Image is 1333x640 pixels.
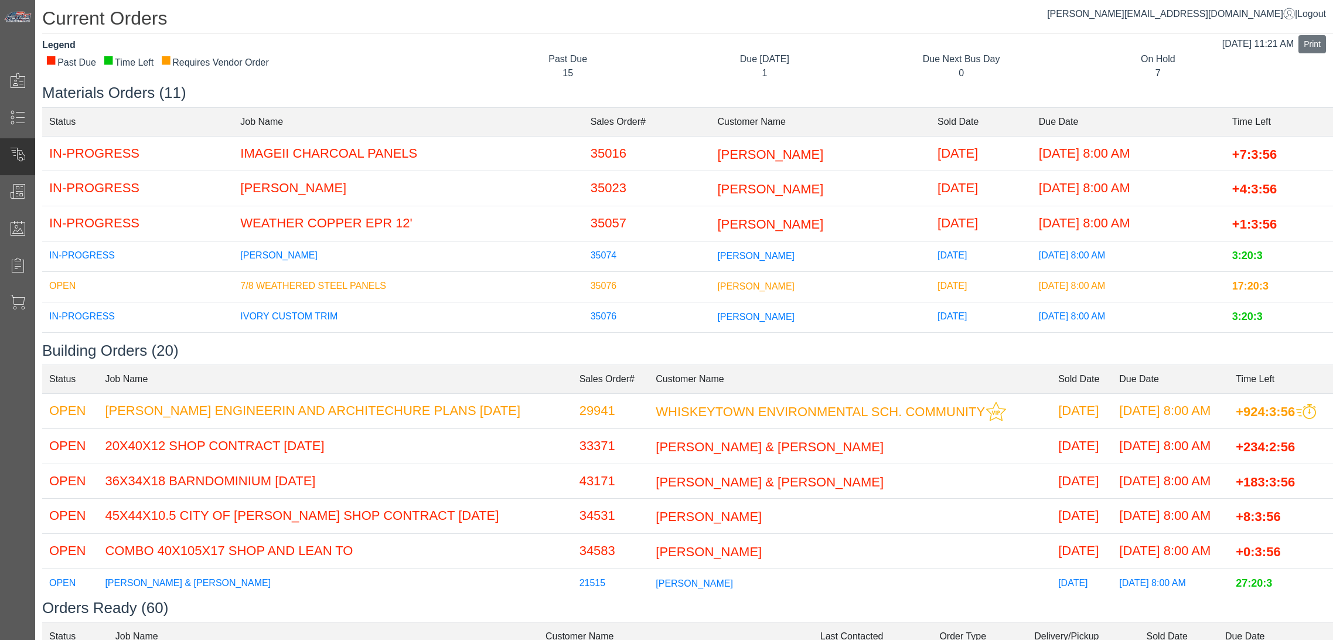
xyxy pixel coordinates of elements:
[930,206,1032,241] td: [DATE]
[1236,404,1295,418] span: +924:3:56
[1051,534,1112,569] td: [DATE]
[1032,271,1225,302] td: [DATE] 8:00 AM
[42,428,98,464] td: OPEN
[42,365,98,393] td: Status
[46,56,56,64] div: ■
[4,11,33,23] img: Metals Direct Inc Logo
[930,171,1032,206] td: [DATE]
[1236,440,1295,454] span: +234:2:56
[1051,393,1112,428] td: [DATE]
[656,578,733,588] span: [PERSON_NAME]
[42,171,233,206] td: IN-PROGRESS
[1236,474,1295,489] span: +183:3:56
[930,241,1032,271] td: [DATE]
[1051,428,1112,464] td: [DATE]
[233,107,583,136] td: Job Name
[42,464,98,499] td: OPEN
[930,302,1032,332] td: [DATE]
[986,401,1006,421] img: This customer should be prioritized
[572,534,649,569] td: 34583
[1047,9,1295,19] a: [PERSON_NAME][EMAIL_ADDRESS][DOMAIN_NAME]
[42,534,98,569] td: OPEN
[656,544,762,559] span: [PERSON_NAME]
[930,332,1032,363] td: [DATE]
[1232,311,1263,323] span: 3:20:3
[233,332,583,363] td: [PERSON_NAME]
[1236,578,1272,590] span: 27:20:3
[717,217,823,232] span: [PERSON_NAME]
[1112,393,1229,428] td: [DATE] 8:00 AM
[478,52,657,66] div: Past Due
[1032,302,1225,332] td: [DATE] 8:00 AM
[42,84,1333,102] h3: Materials Orders (11)
[1068,52,1247,66] div: On Hold
[1051,365,1112,393] td: Sold Date
[710,107,930,136] td: Customer Name
[1232,250,1263,262] span: 3:20:3
[717,182,823,196] span: [PERSON_NAME]
[1296,404,1316,420] img: This order should be prioritized
[656,474,884,489] span: [PERSON_NAME] & [PERSON_NAME]
[572,464,649,499] td: 43171
[42,107,233,136] td: Status
[1236,509,1280,524] span: +8:3:56
[42,241,233,271] td: IN-PROGRESS
[1051,464,1112,499] td: [DATE]
[42,302,233,332] td: IN-PROGRESS
[717,147,823,161] span: [PERSON_NAME]
[1112,534,1229,569] td: [DATE] 8:00 AM
[1032,107,1225,136] td: Due Date
[572,499,649,534] td: 34531
[1232,147,1277,161] span: +7:3:56
[717,250,795,260] span: [PERSON_NAME]
[42,7,1333,33] h1: Current Orders
[98,568,572,599] td: [PERSON_NAME] & [PERSON_NAME]
[161,56,269,70] div: Requires Vendor Order
[1032,136,1225,171] td: [DATE] 8:00 AM
[656,440,884,454] span: [PERSON_NAME] & [PERSON_NAME]
[233,241,583,271] td: [PERSON_NAME]
[42,599,1333,617] h3: Orders Ready (60)
[1112,365,1229,393] td: Due Date
[103,56,114,64] div: ■
[930,107,1032,136] td: Sold Date
[98,499,572,534] td: 45X44X10.5 CITY OF [PERSON_NAME] SHOP CONTRACT [DATE]
[42,568,98,599] td: OPEN
[1051,499,1112,534] td: [DATE]
[1112,499,1229,534] td: [DATE] 8:00 AM
[1112,568,1229,599] td: [DATE] 8:00 AM
[161,56,171,64] div: ■
[675,66,854,80] div: 1
[584,241,711,271] td: 35074
[1032,206,1225,241] td: [DATE] 8:00 AM
[584,302,711,332] td: 35076
[584,332,711,363] td: 35077
[233,302,583,332] td: IVORY CUSTOM TRIM
[572,568,649,599] td: 21515
[656,509,762,524] span: [PERSON_NAME]
[42,499,98,534] td: OPEN
[1232,182,1277,196] span: +4:3:56
[717,311,795,321] span: [PERSON_NAME]
[1112,428,1229,464] td: [DATE] 8:00 AM
[930,271,1032,302] td: [DATE]
[1232,217,1277,232] span: +1:3:56
[1297,9,1326,19] span: Logout
[1068,66,1247,80] div: 7
[1032,332,1225,363] td: [DATE] 8:00 AM
[42,271,233,302] td: OPEN
[649,365,1051,393] td: Customer Name
[1222,39,1294,49] span: [DATE] 11:21 AM
[572,393,649,428] td: 29941
[717,281,795,291] span: [PERSON_NAME]
[872,52,1051,66] div: Due Next Bus Day
[98,428,572,464] td: 20X40X12 SHOP CONTRACT [DATE]
[675,52,854,66] div: Due [DATE]
[1236,544,1280,559] span: +0:3:56
[98,393,572,428] td: [PERSON_NAME] ENGINEERIN AND ARCHITECHURE PLANS [DATE]
[572,428,649,464] td: 33371
[42,393,98,428] td: OPEN
[1232,281,1269,292] span: 17:20:3
[1298,35,1326,53] button: Print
